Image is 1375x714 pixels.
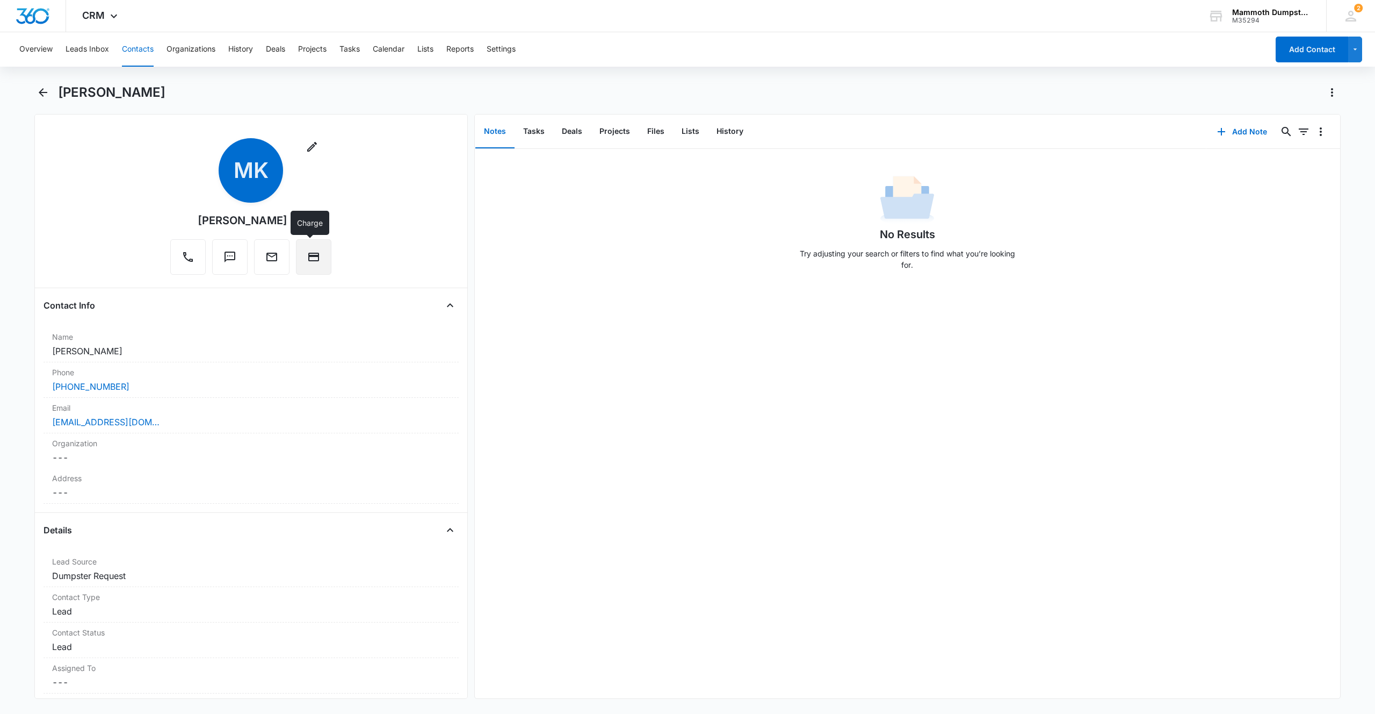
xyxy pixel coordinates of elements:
[52,662,450,674] label: Assigned To
[82,10,105,21] span: CRM
[52,486,450,499] dd: ---
[266,32,285,67] button: Deals
[708,115,752,148] button: History
[442,297,459,314] button: Close
[52,591,450,603] label: Contact Type
[44,524,72,537] h4: Details
[52,676,450,689] dd: ---
[1276,37,1348,62] button: Add Contact
[515,115,553,148] button: Tasks
[44,658,459,694] div: Assigned To---
[52,367,450,378] label: Phone
[44,398,459,433] div: Email[EMAIL_ADDRESS][DOMAIN_NAME]
[52,345,450,358] dd: [PERSON_NAME]
[167,32,215,67] button: Organizations
[44,299,95,312] h4: Contact Info
[44,433,459,468] div: Organization---
[228,32,253,67] button: History
[794,248,1020,270] p: Try adjusting your search or filters to find what you’re looking for.
[34,84,52,101] button: Back
[254,256,290,265] a: Email
[52,569,450,582] dd: Dumpster Request
[52,605,450,618] dd: Lead
[1206,119,1278,145] button: Add Note
[1354,4,1363,12] div: notifications count
[475,115,515,148] button: Notes
[880,226,935,242] h1: No Results
[44,587,459,623] div: Contact TypeLead
[170,239,206,275] button: Call
[66,32,109,67] button: Leads Inbox
[52,473,450,484] label: Address
[52,640,450,653] dd: Lead
[442,522,459,539] button: Close
[1354,4,1363,12] span: 2
[1278,123,1295,140] button: Search...
[52,416,160,429] a: [EMAIL_ADDRESS][DOMAIN_NAME]
[52,402,450,413] label: Email
[446,32,474,67] button: Reports
[198,211,305,229] div: [PERSON_NAME]
[52,556,450,567] label: Lead Source
[487,32,516,67] button: Settings
[44,552,459,587] div: Lead SourceDumpster Request
[212,239,248,275] button: Text
[52,438,450,449] label: Organization
[212,256,248,265] a: Text
[298,32,327,67] button: Projects
[591,115,639,148] button: Projects
[296,256,331,265] a: Charge
[291,211,329,235] div: Charge
[170,256,206,265] a: Call
[122,32,154,67] button: Contacts
[52,380,129,393] a: [PHONE_NUMBER]
[373,32,404,67] button: Calendar
[1323,84,1341,101] button: Actions
[44,327,459,362] div: Name[PERSON_NAME]
[296,239,331,275] button: Charge
[44,362,459,398] div: Phone[PHONE_NUMBER]
[417,32,433,67] button: Lists
[339,32,360,67] button: Tasks
[44,623,459,658] div: Contact StatusLead
[219,138,283,203] span: MK
[1295,123,1312,140] button: Filters
[52,331,450,342] label: Name
[52,698,450,709] label: Tags
[1232,17,1311,24] div: account id
[19,32,53,67] button: Overview
[52,627,450,638] label: Contact Status
[52,451,450,464] dd: ---
[44,468,459,504] div: Address---
[880,173,934,226] img: No Data
[1232,8,1311,17] div: account name
[673,115,708,148] button: Lists
[553,115,591,148] button: Deals
[58,84,165,101] h1: [PERSON_NAME]
[254,239,290,275] button: Email
[639,115,673,148] button: Files
[1312,123,1329,140] button: Overflow Menu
